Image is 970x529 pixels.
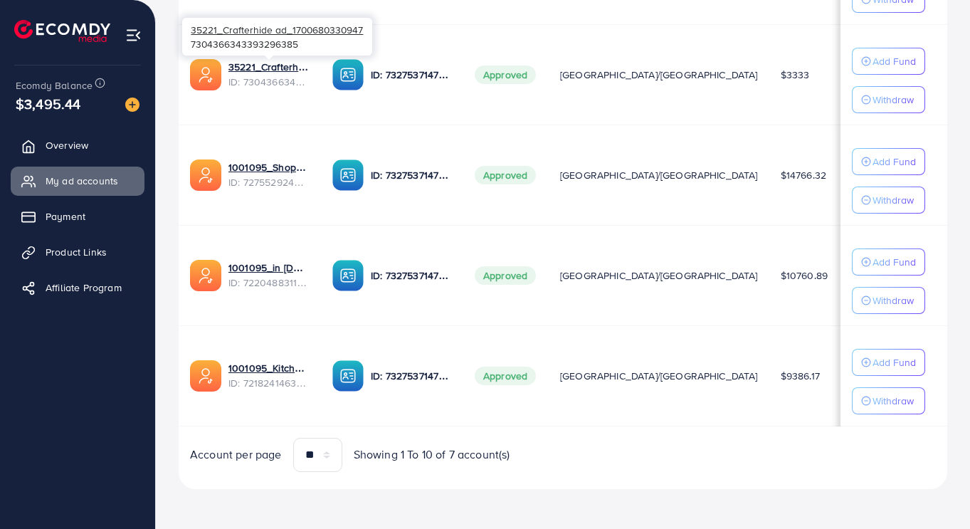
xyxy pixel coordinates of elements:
span: Product Links [46,245,107,259]
button: Add Fund [852,148,925,175]
span: $10760.89 [781,268,828,283]
span: Showing 1 To 10 of 7 account(s) [354,446,510,463]
span: [GEOGRAPHIC_DATA]/[GEOGRAPHIC_DATA] [560,68,758,82]
div: 7304366343393296385 [182,18,372,56]
span: Approved [475,166,536,184]
span: Affiliate Program [46,281,122,295]
p: ID: 7327537147282571265 [371,367,452,384]
span: My ad accounts [46,174,118,188]
a: 1001095_in [DOMAIN_NAME]_1681150971525 [228,261,310,275]
div: <span class='underline'>1001095_Shopping Center</span></br>7275529244510306305 [228,160,310,189]
img: ic-ads-acc.e4c84228.svg [190,360,221,392]
span: Approved [475,367,536,385]
p: Withdraw [873,292,914,309]
img: ic-ads-acc.e4c84228.svg [190,260,221,291]
img: menu [125,27,142,43]
a: 35221_Crafterhide ad_1700680330947 [228,60,310,74]
p: Add Fund [873,253,916,271]
div: <span class='underline'>1001095_Kitchenlyst_1680641549988</span></br>7218241463522476034 [228,361,310,390]
img: ic-ads-acc.e4c84228.svg [190,159,221,191]
a: Product Links [11,238,144,266]
button: Withdraw [852,187,925,214]
img: ic-ba-acc.ded83a64.svg [332,360,364,392]
button: Add Fund [852,349,925,376]
div: <span class='underline'>1001095_in vogue.pk_1681150971525</span></br>7220488311670947841 [228,261,310,290]
p: ID: 7327537147282571265 [371,267,452,284]
span: $14766.32 [781,168,826,182]
span: Ecomdy Balance [16,78,93,93]
a: 1001095_Shopping Center [228,160,310,174]
span: ID: 7218241463522476034 [228,376,310,390]
a: My ad accounts [11,167,144,195]
a: 1001095_Kitchenlyst_1680641549988 [228,361,310,375]
img: ic-ba-acc.ded83a64.svg [332,159,364,191]
span: ID: 7220488311670947841 [228,276,310,290]
img: image [125,98,139,112]
span: [GEOGRAPHIC_DATA]/[GEOGRAPHIC_DATA] [560,369,758,383]
span: Approved [475,266,536,285]
span: $3,495.44 [16,93,80,114]
span: $9386.17 [781,369,820,383]
span: Approved [475,66,536,84]
span: $3333 [781,68,810,82]
button: Withdraw [852,287,925,314]
span: [GEOGRAPHIC_DATA]/[GEOGRAPHIC_DATA] [560,168,758,182]
img: ic-ads-acc.e4c84228.svg [190,59,221,90]
p: ID: 7327537147282571265 [371,66,452,83]
span: ID: 7275529244510306305 [228,175,310,189]
span: Overview [46,138,88,152]
a: Overview [11,131,144,159]
img: logo [14,20,110,42]
img: ic-ba-acc.ded83a64.svg [332,260,364,291]
span: Account per page [190,446,282,463]
a: Payment [11,202,144,231]
span: ID: 7304366343393296385 [228,75,310,89]
p: Withdraw [873,392,914,409]
p: Add Fund [873,153,916,170]
button: Withdraw [852,86,925,113]
p: Withdraw [873,91,914,108]
button: Add Fund [852,248,925,276]
iframe: Chat [910,465,959,518]
p: Add Fund [873,53,916,70]
button: Withdraw [852,387,925,414]
p: Add Fund [873,354,916,371]
button: Add Fund [852,48,925,75]
img: ic-ba-acc.ded83a64.svg [332,59,364,90]
span: 35221_Crafterhide ad_1700680330947 [191,23,363,36]
span: Payment [46,209,85,224]
p: Withdraw [873,192,914,209]
span: [GEOGRAPHIC_DATA]/[GEOGRAPHIC_DATA] [560,268,758,283]
a: Affiliate Program [11,273,144,302]
p: ID: 7327537147282571265 [371,167,452,184]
